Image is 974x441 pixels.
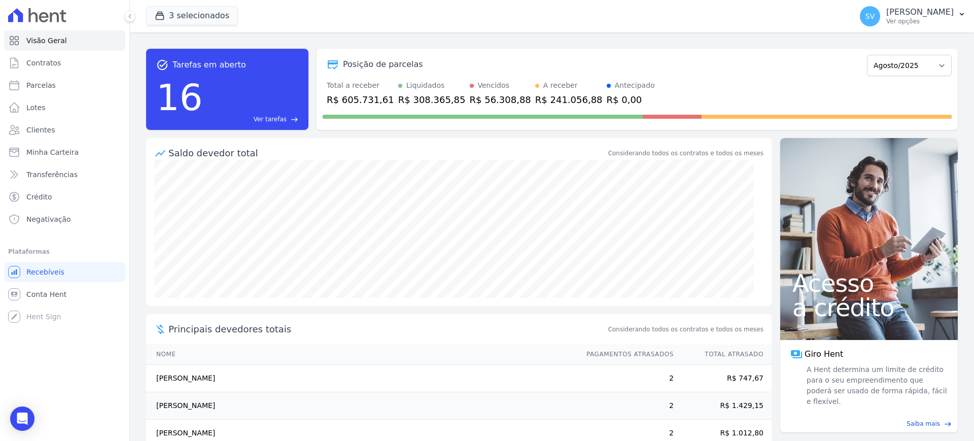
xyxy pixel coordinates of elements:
[146,392,577,420] td: [PERSON_NAME]
[852,2,974,30] button: SV [PERSON_NAME] Ver opções
[543,80,578,91] div: A receber
[608,149,763,158] div: Considerando todos os contratos e todos os meses
[608,325,763,334] span: Considerando todos os contratos e todos os meses
[4,75,125,95] a: Parcelas
[792,271,946,295] span: Acesso
[291,116,298,123] span: east
[577,344,674,365] th: Pagamentos Atrasados
[26,289,66,299] span: Conta Hent
[26,36,67,46] span: Visão Geral
[343,58,423,71] div: Posição de parcelas
[4,164,125,185] a: Transferências
[4,262,125,282] a: Recebíveis
[865,13,875,20] span: SV
[577,365,674,392] td: 2
[26,169,78,180] span: Transferências
[478,80,509,91] div: Vencidos
[615,80,655,91] div: Antecipado
[168,146,606,160] div: Saldo devedor total
[207,115,298,124] a: Ver tarefas east
[805,348,843,360] span: Giro Hent
[146,6,238,25] button: 3 selecionados
[786,419,952,428] a: Saiba mais east
[535,93,603,107] div: R$ 241.056,88
[156,59,168,71] span: task_alt
[172,59,246,71] span: Tarefas em aberto
[8,246,121,258] div: Plataformas
[907,419,940,428] span: Saiba mais
[327,80,394,91] div: Total a receber
[26,192,52,202] span: Crédito
[4,209,125,229] a: Negativação
[674,344,772,365] th: Total Atrasado
[406,80,445,91] div: Liquidados
[4,120,125,140] a: Clientes
[886,7,954,17] p: [PERSON_NAME]
[4,30,125,51] a: Visão Geral
[254,115,287,124] span: Ver tarefas
[10,406,34,431] div: Open Intercom Messenger
[792,295,946,320] span: a crédito
[674,365,772,392] td: R$ 747,67
[26,80,56,90] span: Parcelas
[4,142,125,162] a: Minha Carteira
[886,17,954,25] p: Ver opções
[398,93,466,107] div: R$ 308.365,85
[156,71,203,124] div: 16
[4,284,125,304] a: Conta Hent
[674,392,772,420] td: R$ 1.429,15
[26,125,55,135] span: Clientes
[4,97,125,118] a: Lotes
[4,187,125,207] a: Crédito
[577,392,674,420] td: 2
[805,364,948,407] span: A Hent determina um limite de crédito para o seu empreendimento que poderá ser usado de forma ráp...
[470,93,531,107] div: R$ 56.308,88
[607,93,655,107] div: R$ 0,00
[146,365,577,392] td: [PERSON_NAME]
[4,53,125,73] a: Contratos
[26,103,46,113] span: Lotes
[26,147,79,157] span: Minha Carteira
[26,58,61,68] span: Contratos
[168,322,606,336] span: Principais devedores totais
[26,267,64,277] span: Recebíveis
[327,93,394,107] div: R$ 605.731,61
[146,344,577,365] th: Nome
[944,420,952,428] span: east
[26,214,71,224] span: Negativação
